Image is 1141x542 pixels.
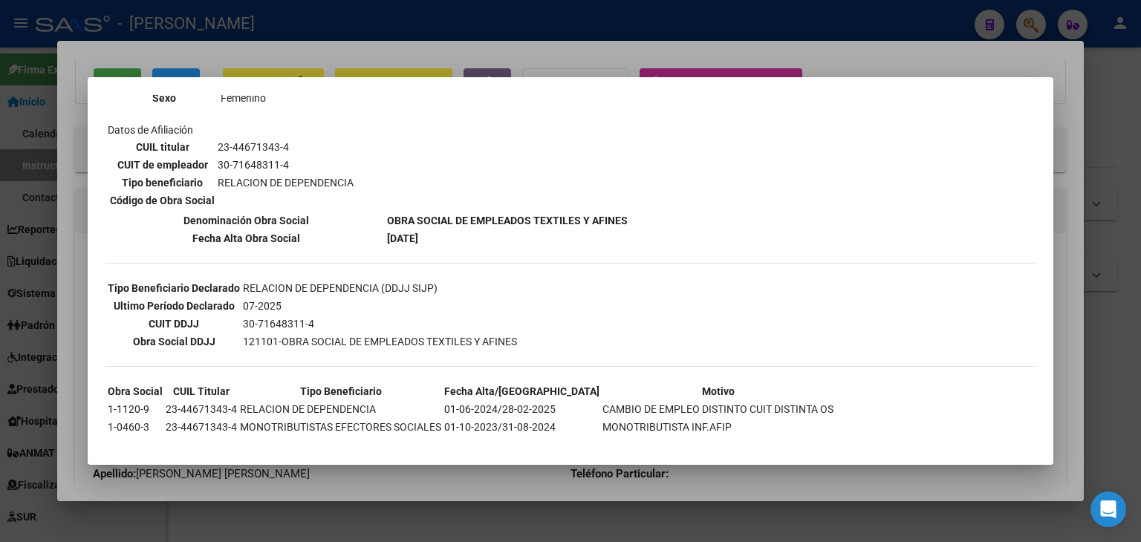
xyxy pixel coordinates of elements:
[109,192,215,209] th: Código de Obra Social
[107,419,163,435] td: 1-0460-3
[242,280,518,296] td: RELACION DE DEPENDENCIA (DDJJ SIJP)
[220,90,383,106] td: Femenino
[107,212,385,229] th: Denominación Obra Social
[217,174,354,191] td: RELACION DE DEPENDENCIA
[107,401,163,417] td: 1-1120-9
[217,139,354,155] td: 23-44671343-4
[242,316,518,332] td: 30-71648311-4
[602,383,834,399] th: Motivo
[107,333,241,350] th: Obra Social DDJJ
[107,316,241,332] th: CUIT DDJJ
[109,139,215,155] th: CUIL titular
[165,419,238,435] td: 23-44671343-4
[107,280,241,296] th: Tipo Beneficiario Declarado
[443,419,600,435] td: 01-10-2023/31-08-2024
[239,383,442,399] th: Tipo Beneficiario
[443,383,600,399] th: Fecha Alta/[GEOGRAPHIC_DATA]
[109,157,215,173] th: CUIT de empleador
[239,401,442,417] td: RELACION DE DEPENDENCIA
[242,298,518,314] td: 07-2025
[109,174,215,191] th: Tipo beneficiario
[387,215,628,226] b: OBRA SOCIAL DE EMPLEADOS TEXTILES Y AFINES
[242,333,518,350] td: 121101-OBRA SOCIAL DE EMPLEADOS TEXTILES Y AFINES
[107,383,163,399] th: Obra Social
[1090,492,1126,527] div: Open Intercom Messenger
[165,401,238,417] td: 23-44671343-4
[109,90,218,106] th: Sexo
[107,230,385,246] th: Fecha Alta Obra Social
[107,298,241,314] th: Ultimo Período Declarado
[239,419,442,435] td: MONOTRIBUTISTAS EFECTORES SOCIALES
[602,419,834,435] td: MONOTRIBUTISTA INF.AFIP
[443,401,600,417] td: 01-06-2024/28-02-2025
[217,157,354,173] td: 30-71648311-4
[165,383,238,399] th: CUIL Titular
[387,232,418,244] b: [DATE]
[602,401,834,417] td: CAMBIO DE EMPLEO DISTINTO CUIT DISTINTA OS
